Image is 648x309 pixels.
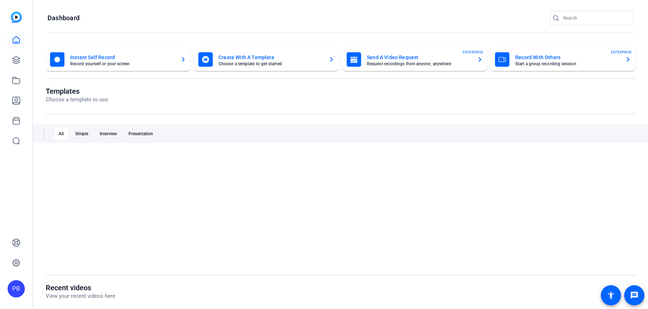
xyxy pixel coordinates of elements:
mat-card-title: Create With A Template [219,53,323,62]
mat-card-subtitle: Record yourself or your screen [70,62,175,66]
h1: Dashboard [48,14,80,22]
mat-icon: message [630,291,639,300]
mat-card-subtitle: Choose a template to get started [219,62,323,66]
button: Send A Video RequestRequest recordings from anyone, anywhereENTERPRISE [342,48,487,71]
mat-card-subtitle: Request recordings from anyone, anywhere [367,62,471,66]
div: Simple [71,128,93,140]
h1: Recent videos [46,283,115,292]
input: Search [563,14,628,22]
mat-icon: accessibility [607,291,615,300]
button: Record With OthersStart a group recording sessionENTERPRISE [491,48,635,71]
p: Choose a template to use [46,96,108,104]
div: Interview [95,128,121,140]
div: PB [8,280,25,297]
button: Create With A TemplateChoose a template to get started [194,48,339,71]
mat-card-title: Record With Others [515,53,620,62]
div: Presentation [124,128,157,140]
span: ENTERPRISE [611,49,632,55]
button: Instant Self RecordRecord yourself or your screen [46,48,190,71]
div: All [54,128,68,140]
mat-card-title: Instant Self Record [70,53,175,62]
p: View your recent videos here [46,292,115,300]
h1: Templates [46,87,108,96]
mat-card-title: Send A Video Request [367,53,471,62]
mat-card-subtitle: Start a group recording session [515,62,620,66]
span: ENTERPRISE [463,49,483,55]
img: blue-gradient.svg [11,12,22,23]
